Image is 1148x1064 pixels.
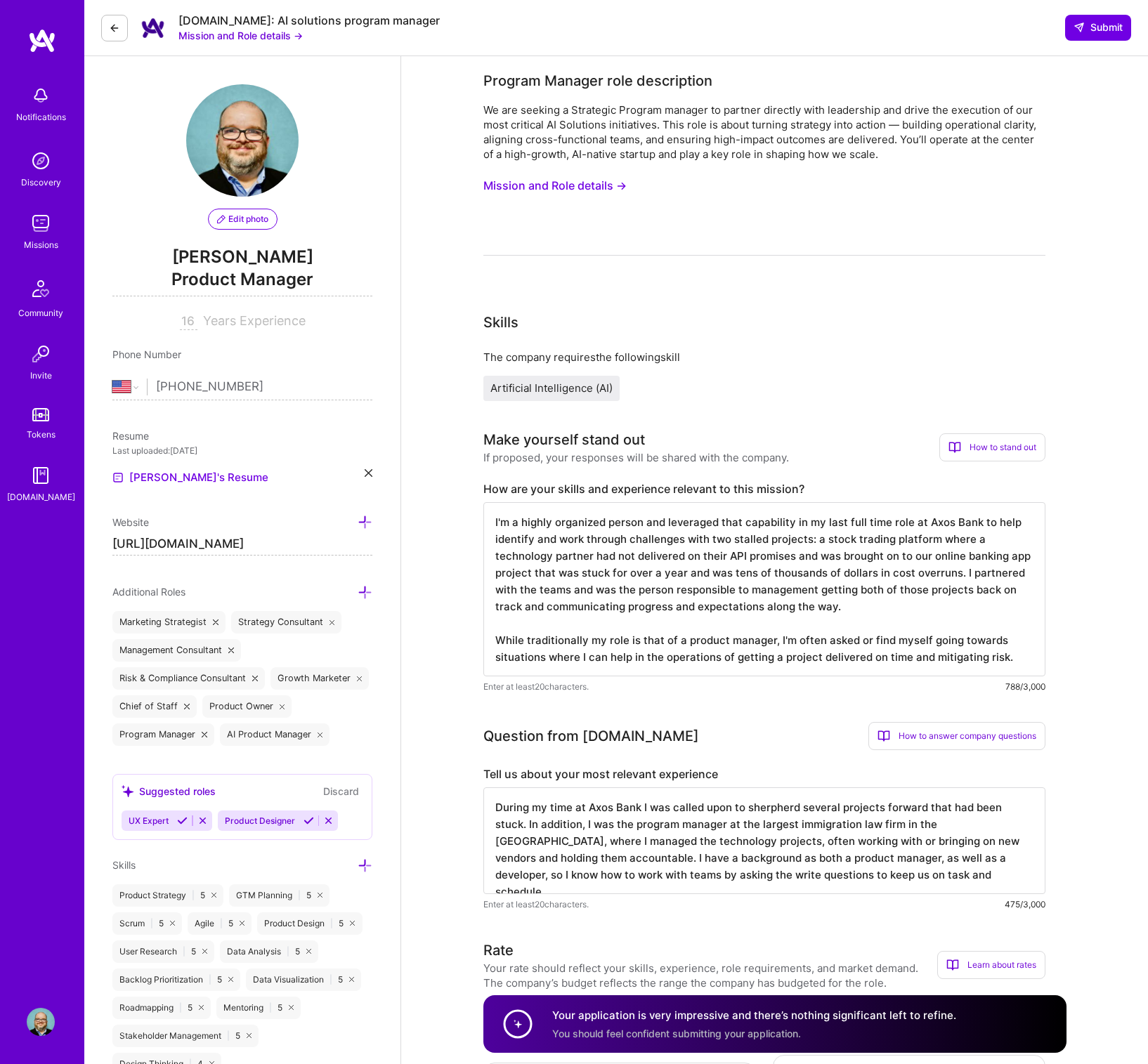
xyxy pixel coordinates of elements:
div: AI Product Manager [220,723,330,746]
i: Accept [177,815,188,826]
span: | [209,974,211,985]
i: icon LeftArrowDark [109,22,120,34]
label: Tell us about your most relevant experience [483,767,1045,782]
i: icon SuggestedTeams [122,785,133,797]
div: Product Design 5 [257,912,362,935]
i: icon Close [202,732,207,737]
i: icon Close [199,1005,204,1010]
div: Your rate should reflect your skills, experience, role requirements, and market demand. The compa... [483,961,937,990]
i: icon Close [306,949,311,954]
div: Missions [24,237,58,252]
i: icon Close [228,977,233,982]
span: | [330,918,333,929]
img: Invite [27,340,55,368]
div: Data Visualization 5 [246,968,361,991]
span: | [227,1030,230,1042]
div: Notifications [16,110,66,124]
i: icon SendLight [1074,22,1085,33]
i: icon BookOpen [946,959,959,971]
div: Rate [483,940,514,961]
img: Company Logo [139,14,167,42]
div: Question from [DOMAIN_NAME] [483,725,699,747]
input: +1 (000) 000-0000 [156,367,372,407]
div: Roadmapping 5 [112,997,211,1019]
button: Discard [319,783,363,799]
div: Invite [30,368,52,383]
i: icon Close [318,732,323,737]
div: We are seeking a Strategic Program manager to partner directly with leadership and drive the exec... [483,103,1045,162]
i: icon Close [252,676,258,681]
div: Agile 5 [188,912,252,935]
img: Resume [112,472,124,483]
div: The company requires the following skill [483,350,1045,364]
img: tokens [32,408,49,421]
button: Mission and Role details → [483,173,627,199]
div: Program Manager [112,723,214,746]
div: Last uploaded: [DATE] [112,443,372,458]
span: UX Expert [129,815,169,826]
button: Edit photo [208,209,278,230]
div: If proposed, your responses will be shared with the company. [483,450,789,465]
div: Skills [483,312,518,333]
span: Enter at least 20 characters. [483,897,589,912]
div: [DOMAIN_NAME] [7,490,75,504]
a: User Avatar [23,1008,58,1036]
i: icon Close [357,676,363,681]
span: Resume [112,430,149,442]
h4: Your application is very impressive and there’s nothing significant left to refine. [552,1008,956,1023]
i: icon Close [365,469,372,477]
div: Stakeholder Management 5 [112,1025,259,1047]
div: User Research 5 [112,940,214,963]
span: | [183,946,185,957]
div: Risk & Compliance Consultant [112,667,265,690]
div: Mentoring 5 [216,997,301,1019]
div: Scrum 5 [112,912,182,935]
i: icon Close [213,619,218,625]
div: Management Consultant [112,639,241,662]
div: 788/3,000 [1005,679,1045,694]
span: | [179,1002,182,1013]
div: Learn about rates [937,951,1045,979]
img: teamwork [27,209,55,237]
input: http://... [112,533,372,556]
img: logo [28,28,56,53]
i: icon Close [240,921,244,926]
i: icon PencilPurple [217,215,226,223]
img: discovery [27,147,55,175]
img: guide book [27,461,55,490]
i: icon BookOpen [948,441,961,454]
div: Community [18,306,63,320]
span: Edit photo [217,213,268,225]
span: | [269,1002,272,1013]
div: 475/3,000 [1005,897,1045,912]
span: Additional Roles [112,586,185,598]
a: [PERSON_NAME]'s Resume [112,469,268,486]
div: Discovery [21,175,61,190]
div: Data Analysis 5 [220,940,318,963]
span: | [330,974,332,985]
i: icon Close [350,921,355,926]
i: icon Close [170,921,175,926]
div: Marketing Strategist [112,611,226,633]
span: | [192,890,195,901]
div: Suggested roles [122,784,216,799]
i: Reject [323,815,334,826]
div: Program Manager role description [483,70,712,91]
textarea: During my time at Axos Bank I was called upon to sherpherd several projects forward that had been... [483,787,1045,894]
div: Backlog Prioritization 5 [112,968,240,991]
img: Community [24,272,58,306]
img: User Avatar [27,1008,55,1036]
i: icon Close [349,977,354,982]
button: Mission and Role details → [178,28,303,43]
i: icon Close [184,704,190,709]
div: GTM Planning 5 [229,884,330,907]
span: Product Designer [225,815,295,826]
span: Website [112,516,149,528]
div: Growth Marketer [270,667,370,690]
i: icon BookOpen [878,730,890,742]
i: icon Close [330,619,335,625]
i: icon Close [247,1033,252,1038]
div: How to stand out [939,433,1045,461]
div: Product Strategy 5 [112,884,223,907]
div: [DOMAIN_NAME]: AI solutions program manager [178,13,440,28]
